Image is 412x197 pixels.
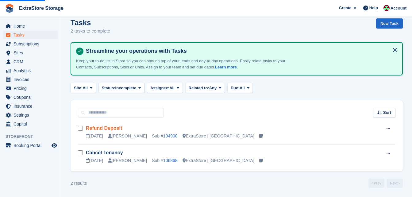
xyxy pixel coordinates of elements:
div: [DATE] [86,157,103,164]
div: 2 results [71,180,87,187]
a: menu [3,120,58,128]
button: Related to: Any [185,83,225,93]
a: menu [3,31,58,39]
span: Sort [383,110,391,116]
button: Status: Incomplete [98,83,144,93]
span: Invoices [13,75,50,84]
span: Settings [13,111,50,119]
span: Incomplete [115,85,137,91]
a: menu [3,75,58,84]
div: ExtraStore | [GEOGRAPHIC_DATA] [183,133,254,139]
h1: Tasks [71,18,110,27]
p: 2 tasks to complete [71,28,110,35]
span: Related to: [189,85,209,91]
div: [DATE] [86,133,103,139]
span: Booking Portal [13,141,50,150]
img: stora-icon-8386f47178a22dfd0bd8f6a31ec36ba5ce8667c1dd55bd0f319d3a0aa187defe.svg [5,4,14,13]
span: All [169,85,175,91]
a: ExtraStore Storage [17,3,66,13]
a: Previous [368,179,384,188]
a: 106868 [163,158,178,163]
nav: Page [367,179,404,188]
a: 104900 [163,133,178,138]
span: Assignee: [150,85,169,91]
div: ExtraStore | [GEOGRAPHIC_DATA] [183,157,254,164]
a: Cancel Tenancy [86,150,123,155]
span: Site: [74,85,83,91]
a: Refund Deposit [86,126,122,131]
a: menu [3,40,58,48]
button: Due: All [227,83,253,93]
span: Tasks [13,31,50,39]
div: Sub # [152,133,177,139]
a: menu [3,57,58,66]
span: Insurance [13,102,50,110]
a: menu [3,102,58,110]
span: Status: [102,85,115,91]
a: menu [3,84,58,93]
div: [PERSON_NAME] [108,157,147,164]
span: Any [209,85,217,91]
div: [PERSON_NAME] [108,133,147,139]
span: Pricing [13,84,50,93]
span: Subscriptions [13,40,50,48]
div: Sub # [152,157,177,164]
a: menu [3,66,58,75]
button: Assignee: All [147,83,183,93]
a: menu [3,93,58,102]
a: New Task [376,18,403,29]
span: Coupons [13,93,50,102]
span: All [83,85,88,91]
span: All [240,85,245,91]
span: Analytics [13,66,50,75]
span: Home [13,22,50,30]
span: Due: [231,85,240,91]
button: Site: All [71,83,96,93]
a: Preview store [51,142,58,149]
a: Next [387,179,403,188]
h4: Streamline your operations with Tasks [83,48,397,55]
span: Account [391,5,406,11]
p: Keep your to-do list in Stora so you can stay on top of your leads and day-to-day operations. Eas... [76,58,291,70]
a: menu [3,48,58,57]
img: Chelsea Parker [383,5,390,11]
span: Sites [13,48,50,57]
a: Learn more [215,65,237,69]
span: CRM [13,57,50,66]
span: Storefront [6,133,61,140]
span: Help [369,5,378,11]
a: menu [3,141,58,150]
a: menu [3,22,58,30]
span: Create [339,5,351,11]
span: Capital [13,120,50,128]
a: menu [3,111,58,119]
